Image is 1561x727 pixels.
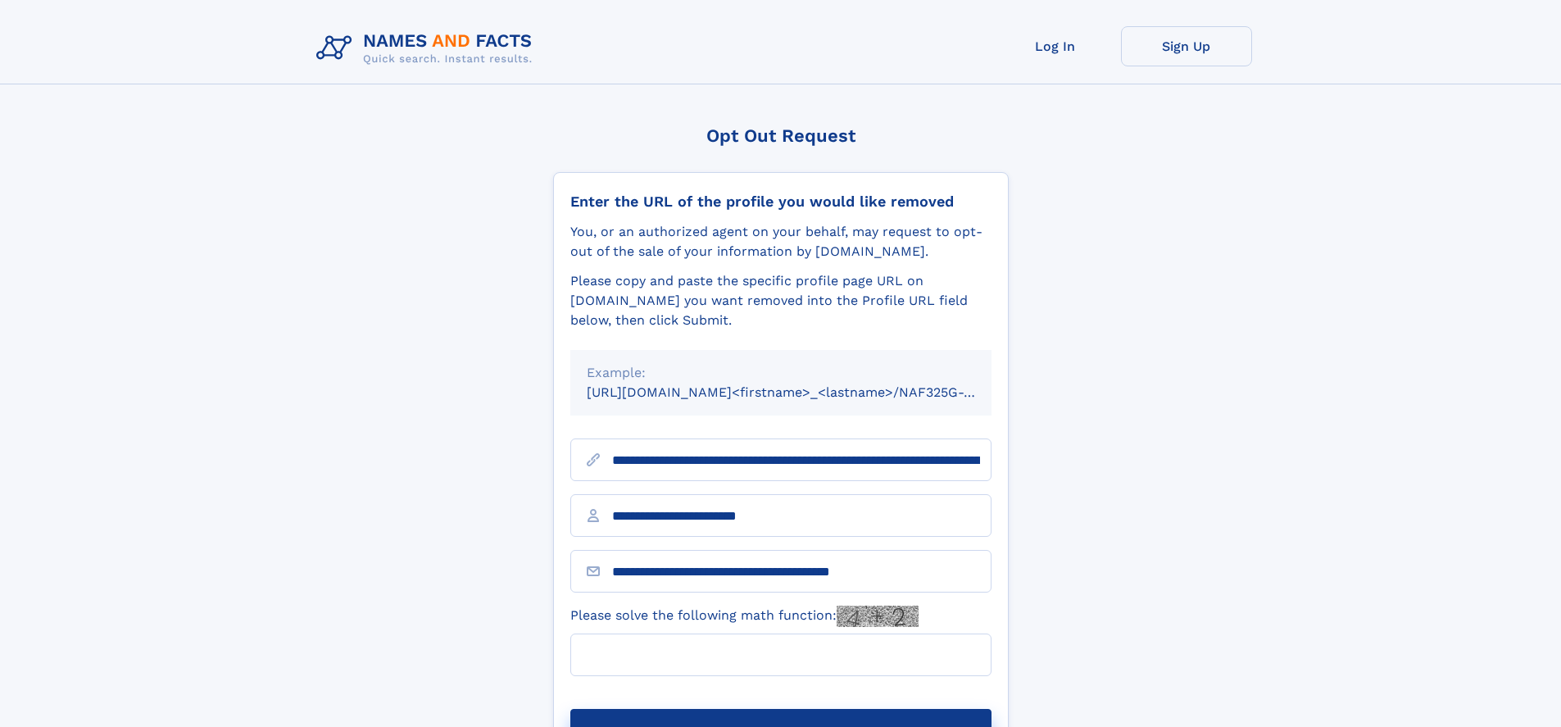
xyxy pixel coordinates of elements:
div: Example: [587,363,975,383]
img: Logo Names and Facts [310,26,546,70]
div: Enter the URL of the profile you would like removed [570,193,992,211]
div: Please copy and paste the specific profile page URL on [DOMAIN_NAME] you want removed into the Pr... [570,271,992,330]
label: Please solve the following math function: [570,606,919,627]
small: [URL][DOMAIN_NAME]<firstname>_<lastname>/NAF325G-xxxxxxxx [587,384,1023,400]
a: Sign Up [1121,26,1252,66]
div: You, or an authorized agent on your behalf, may request to opt-out of the sale of your informatio... [570,222,992,261]
div: Opt Out Request [553,125,1009,146]
a: Log In [990,26,1121,66]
